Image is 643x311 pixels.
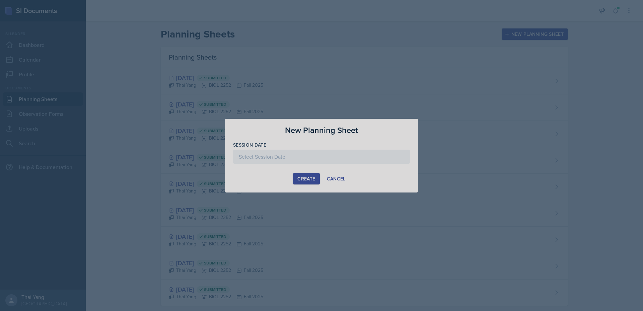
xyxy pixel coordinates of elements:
[323,173,350,184] button: Cancel
[293,173,319,184] button: Create
[297,176,315,181] div: Create
[327,176,346,181] div: Cancel
[233,142,266,148] label: Session Date
[285,124,358,136] h3: New Planning Sheet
